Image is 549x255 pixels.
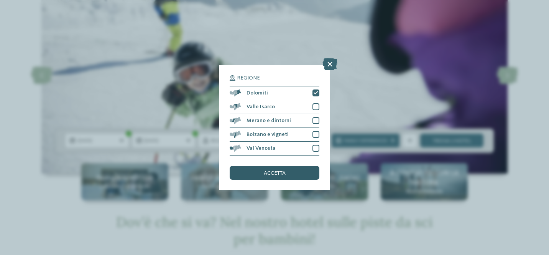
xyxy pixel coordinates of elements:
span: Dolomiti [247,90,268,96]
span: Merano e dintorni [247,118,291,123]
span: Bolzano e vigneti [247,132,289,137]
span: accetta [264,171,286,176]
span: Val Venosta [247,146,276,151]
span: Regione [237,75,260,81]
span: Valle Isarco [247,104,275,109]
